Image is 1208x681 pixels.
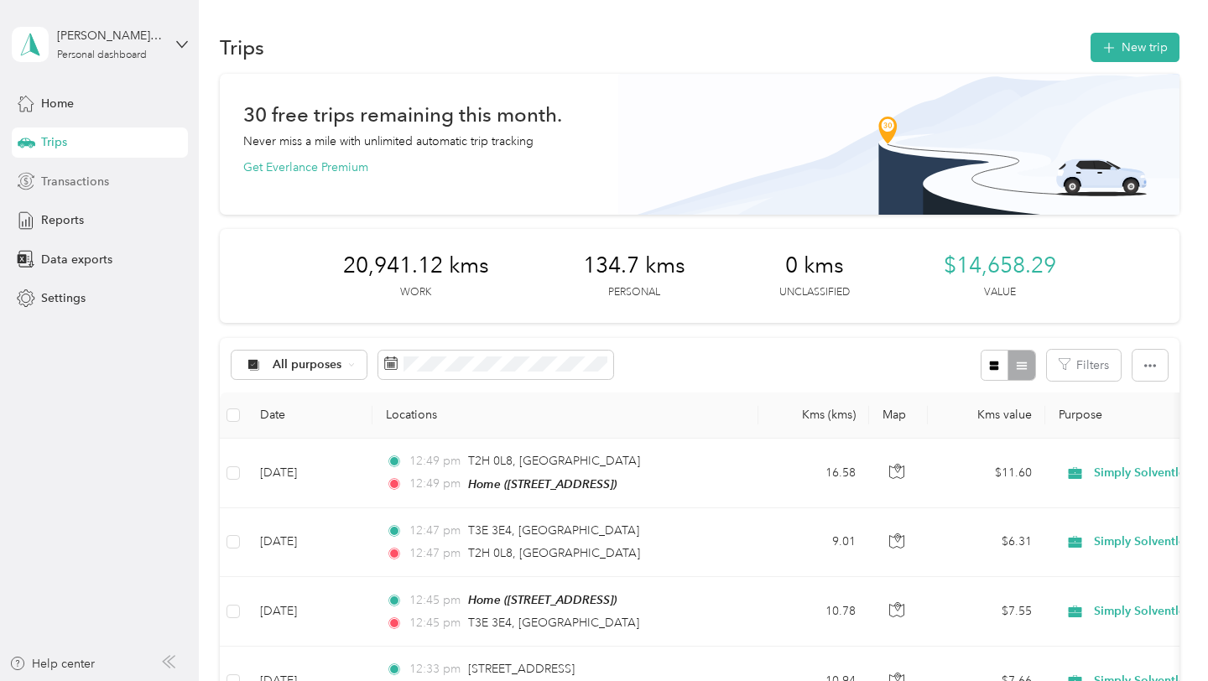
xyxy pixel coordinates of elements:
[41,289,86,307] span: Settings
[468,593,617,606] span: Home ([STREET_ADDRESS])
[247,577,372,647] td: [DATE]
[758,508,869,577] td: 9.01
[758,577,869,647] td: 10.78
[928,439,1045,508] td: $11.60
[243,106,562,123] h1: 30 free trips remaining this month.
[468,477,617,491] span: Home ([STREET_ADDRESS])
[41,173,109,190] span: Transactions
[9,655,95,673] button: Help center
[273,359,342,371] span: All purposes
[247,508,372,577] td: [DATE]
[409,452,461,470] span: 12:49 pm
[758,392,869,439] th: Kms (kms)
[372,392,758,439] th: Locations
[468,616,639,630] span: T3E 3E4, [GEOGRAPHIC_DATA]
[468,546,640,560] span: T2H 0L8, [GEOGRAPHIC_DATA]
[468,523,639,538] span: T3E 3E4, [GEOGRAPHIC_DATA]
[57,27,162,44] div: [PERSON_NAME][EMAIL_ADDRESS][DOMAIN_NAME]
[57,50,147,60] div: Personal dashboard
[41,251,112,268] span: Data exports
[409,614,461,632] span: 12:45 pm
[869,392,928,439] th: Map
[247,392,372,439] th: Date
[984,285,1016,300] p: Value
[758,439,869,508] td: 16.58
[247,439,372,508] td: [DATE]
[928,392,1045,439] th: Kms value
[243,133,534,150] p: Never miss a mile with unlimited automatic trip tracking
[583,252,685,279] span: 134.7 kms
[343,252,489,279] span: 20,941.12 kms
[618,74,1179,215] img: Banner
[1091,33,1179,62] button: New trip
[468,454,640,468] span: T2H 0L8, [GEOGRAPHIC_DATA]
[1114,587,1208,681] iframe: Everlance-gr Chat Button Frame
[41,95,74,112] span: Home
[41,133,67,151] span: Trips
[409,544,461,563] span: 12:47 pm
[400,285,431,300] p: Work
[41,211,84,229] span: Reports
[220,39,264,56] h1: Trips
[779,285,850,300] p: Unclassified
[243,159,368,176] button: Get Everlance Premium
[468,662,575,676] span: [STREET_ADDRESS]
[409,660,461,678] span: 12:33 pm
[785,252,844,279] span: 0 kms
[1047,350,1121,381] button: Filters
[944,252,1056,279] span: $14,658.29
[928,577,1045,647] td: $7.55
[928,508,1045,577] td: $6.31
[409,591,461,610] span: 12:45 pm
[608,285,660,300] p: Personal
[409,522,461,540] span: 12:47 pm
[409,475,461,493] span: 12:49 pm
